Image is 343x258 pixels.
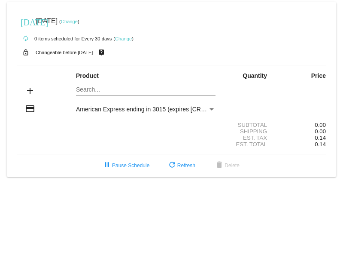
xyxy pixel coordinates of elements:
strong: Price [311,72,326,79]
small: ( ) [113,36,134,41]
div: Shipping [223,128,274,135]
mat-icon: live_help [96,47,106,58]
mat-icon: credit_card [25,104,35,114]
mat-icon: pause [102,160,112,171]
button: Refresh [160,158,202,173]
div: Est. Tax [223,135,274,141]
mat-icon: refresh [167,160,177,171]
a: Change [115,36,132,41]
mat-icon: autorenew [21,34,31,44]
span: 0.14 [315,135,326,141]
a: Change [61,19,78,24]
small: ( ) [59,19,79,24]
span: Pause Schedule [102,163,149,169]
span: Refresh [167,163,195,169]
button: Pause Schedule [95,158,156,173]
mat-icon: delete [214,160,225,171]
strong: Product [76,72,99,79]
mat-icon: add [25,86,35,96]
mat-icon: [DATE] [21,16,31,27]
input: Search... [76,86,216,93]
span: 0.00 [315,128,326,135]
small: 0 items scheduled for Every 30 days [17,36,112,41]
span: American Express ending in 3015 (expires [CREDIT_CARD_DATA]) [76,106,257,113]
div: Est. Total [223,141,274,147]
mat-icon: lock_open [21,47,31,58]
span: Delete [214,163,240,169]
button: Delete [207,158,246,173]
mat-select: Payment Method [76,106,216,113]
strong: Quantity [243,72,267,79]
small: Changeable before [DATE] [36,50,93,55]
div: Subtotal [223,122,274,128]
div: 0.00 [274,122,326,128]
span: 0.14 [315,141,326,147]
